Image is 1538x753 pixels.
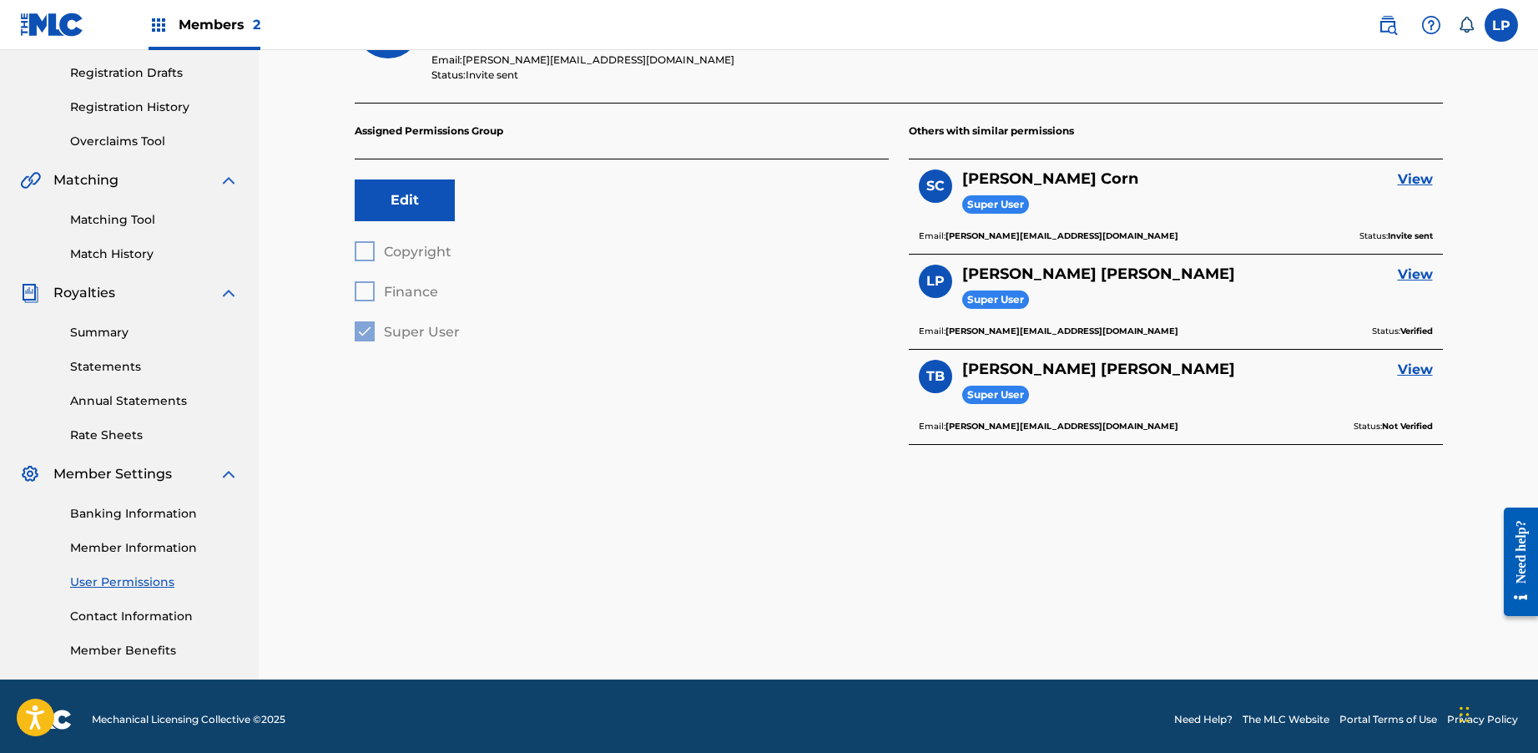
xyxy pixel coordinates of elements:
[1371,8,1404,42] a: Public Search
[70,642,239,660] a: Member Benefits
[1447,712,1518,727] a: Privacy Policy
[1243,712,1329,727] a: The MLC Website
[919,229,1178,244] p: Email:
[70,392,239,410] a: Annual Statements
[1414,8,1448,42] div: Help
[53,464,172,484] span: Member Settings
[962,169,1138,189] h5: Steve Corn
[919,324,1178,339] p: Email:
[70,358,239,376] a: Statements
[1398,265,1433,285] a: View
[20,283,40,303] img: Royalties
[70,64,239,82] a: Registration Drafts
[945,326,1178,336] b: [PERSON_NAME][EMAIL_ADDRESS][DOMAIN_NAME]
[1378,15,1398,35] img: search
[219,283,239,303] img: expand
[1421,15,1441,35] img: help
[962,195,1029,215] span: Super User
[253,17,260,33] span: 2
[926,271,945,291] span: LP
[70,133,239,150] a: Overclaims Tool
[431,53,1443,68] p: Email:
[70,608,239,625] a: Contact Information
[1398,360,1433,380] a: View
[1455,673,1538,753] iframe: Chat Widget
[1359,229,1433,244] p: Status:
[1398,169,1433,190] a: View
[962,386,1029,405] span: Super User
[70,539,239,557] a: Member Information
[1339,712,1437,727] a: Portal Terms of Use
[70,324,239,341] a: Summary
[70,505,239,523] a: Banking Information
[355,104,889,159] p: Assigned Permissions Group
[219,170,239,190] img: expand
[70,99,239,116] a: Registration History
[219,464,239,484] img: expand
[1400,326,1433,336] b: Verified
[962,265,1235,284] h5: Lamar Pickett
[53,170,119,190] span: Matching
[945,421,1178,432] b: [PERSON_NAME][EMAIL_ADDRESS][DOMAIN_NAME]
[1460,690,1470,740] div: Drag
[70,574,239,591] a: User Permissions
[431,68,1443,83] p: Status:
[926,366,945,387] span: TB
[1174,712,1233,727] a: Need Help?
[20,170,41,190] img: Matching
[20,464,40,484] img: Member Settings
[1388,230,1433,241] b: Invite sent
[20,13,84,37] img: MLC Logo
[70,427,239,444] a: Rate Sheets
[179,15,260,34] span: Members
[1458,17,1475,33] div: Notifications
[462,53,734,66] span: [PERSON_NAME][EMAIL_ADDRESS][DOMAIN_NAME]
[945,230,1178,241] b: [PERSON_NAME][EMAIL_ADDRESS][DOMAIN_NAME]
[70,211,239,229] a: Matching Tool
[70,245,239,263] a: Match History
[355,179,455,221] button: Edit
[53,283,115,303] span: Royalties
[466,68,518,81] span: Invite sent
[926,176,945,196] span: SC
[962,360,1235,379] h5: Tim Burnett
[909,104,1443,159] p: Others with similar permissions
[149,15,169,35] img: Top Rightsholders
[1354,419,1433,434] p: Status:
[962,291,1029,310] span: Super User
[1382,421,1433,432] b: Not Verified
[1372,324,1433,339] p: Status:
[1491,494,1538,629] iframe: Resource Center
[92,712,285,727] span: Mechanical Licensing Collective © 2025
[1485,8,1518,42] div: User Menu
[919,419,1178,434] p: Email:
